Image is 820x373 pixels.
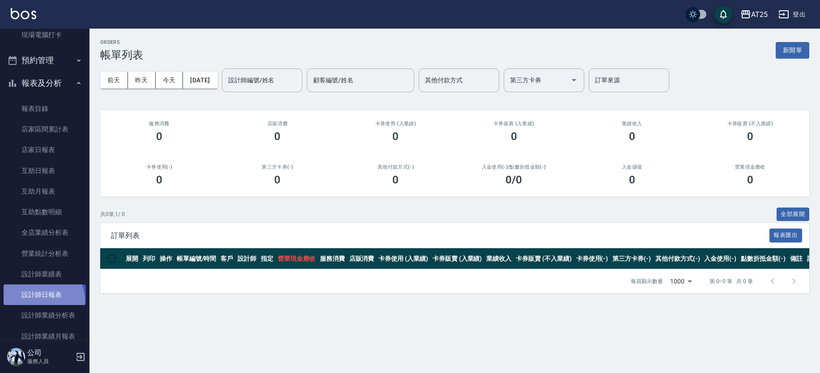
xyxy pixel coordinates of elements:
button: 報表及分析 [4,72,86,95]
a: 全店業績分析表 [4,222,86,243]
h5: 公司 [27,348,73,357]
button: 預約管理 [4,49,86,72]
p: 服務人員 [27,357,73,365]
button: AT25 [737,5,771,24]
th: 入金使用(-) [702,248,739,269]
h3: 0 [392,130,399,143]
button: [DATE] [183,72,217,89]
th: 設計師 [235,248,259,269]
h3: 0 [274,174,280,186]
a: 店家日報表 [4,140,86,160]
h2: 店販消費 [229,121,326,127]
h2: 營業現金應收 [702,164,799,170]
th: 帳單編號/時間 [174,248,219,269]
h2: ORDERS [100,39,143,45]
th: 指定 [259,248,276,269]
th: 卡券販賣 (入業績) [430,248,484,269]
h2: 第三方卡券(-) [229,164,326,170]
a: 報表目錄 [4,98,86,119]
th: 業績收入 [484,248,514,269]
button: 報表匯出 [769,229,803,242]
th: 營業現金應收 [276,248,318,269]
img: Person [7,348,25,366]
th: 卡券販賣 (不入業績) [514,248,574,269]
th: 客戶 [218,248,235,269]
button: 登出 [775,6,809,23]
a: 設計師業績表 [4,264,86,284]
div: 1000 [667,269,695,293]
th: 操作 [157,248,174,269]
a: 店家區間累計表 [4,119,86,140]
th: 服務消費 [318,248,347,269]
h2: 卡券使用(-) [111,164,208,170]
button: Open [567,73,581,87]
h3: 0 [747,130,753,143]
h3: 0 [156,130,162,143]
h3: 0 [156,174,162,186]
a: 互助月報表 [4,181,86,202]
button: 今天 [156,72,183,89]
h2: 卡券販賣 (不入業績) [702,121,799,127]
h3: 0 /0 [506,174,522,186]
h2: 卡券販賣 (入業績) [465,121,562,127]
th: 店販消費 [347,248,377,269]
h3: 帳單列表 [100,49,143,61]
th: 卡券使用(-) [574,248,611,269]
button: 前天 [100,72,128,89]
a: 互助點數明細 [4,202,86,222]
h3: 0 [747,174,753,186]
a: 營業統計分析表 [4,243,86,264]
th: 點數折抵金額(-) [739,248,788,269]
div: AT25 [751,9,768,20]
button: 全部展開 [777,208,810,221]
p: 第 0–0 筆 共 0 筆 [710,277,753,285]
span: 訂單列表 [111,231,769,240]
a: 新開單 [776,46,809,54]
button: 昨天 [128,72,156,89]
h2: 業績收入 [584,121,680,127]
button: save [714,5,732,23]
h2: 入金使用(-) /點數折抵金額(-) [465,164,562,170]
h3: 服務消費 [111,121,208,127]
th: 卡券使用 (入業績) [376,248,430,269]
a: 現場電腦打卡 [4,25,86,45]
button: 新開單 [776,42,809,59]
p: 共 0 筆, 1 / 0 [100,210,125,218]
h2: 入金儲值 [584,164,680,170]
th: 列印 [140,248,157,269]
a: 設計師日報表 [4,284,86,305]
h3: 0 [629,130,635,143]
p: 每頁顯示數量 [631,277,663,285]
th: 第三方卡券(-) [610,248,653,269]
a: 報表匯出 [769,231,803,239]
th: 展開 [123,248,140,269]
a: 互助日報表 [4,161,86,181]
th: 其他付款方式(-) [653,248,702,269]
h3: 0 [274,130,280,143]
h3: 0 [392,174,399,186]
a: 設計師業績分析表 [4,305,86,326]
h2: 卡券使用 (入業績) [347,121,444,127]
h3: 0 [629,174,635,186]
h3: 0 [511,130,517,143]
th: 備註 [788,248,805,269]
h2: 其他付款方式(-) [347,164,444,170]
a: 設計師業績月報表 [4,326,86,347]
img: Logo [11,8,36,19]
